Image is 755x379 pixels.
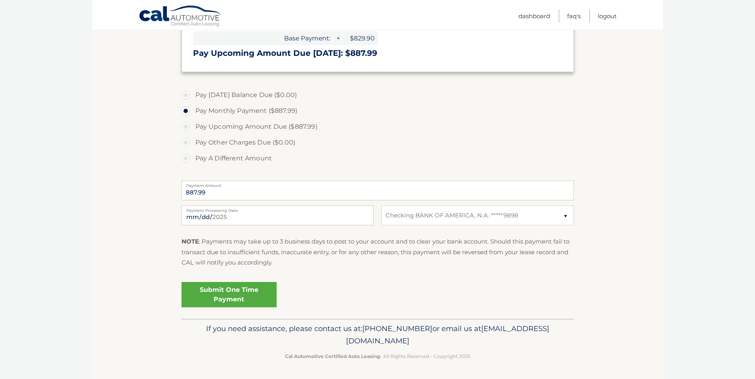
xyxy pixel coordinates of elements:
span: [PHONE_NUMBER] [362,324,432,333]
p: If you need assistance, please contact us at: or email us at [187,322,569,348]
a: Cal Automotive [139,5,222,28]
a: Submit One Time Payment [182,282,277,307]
label: Pay Upcoming Amount Due ($887.99) [182,119,574,135]
span: $829.90 [342,31,378,45]
a: Logout [598,10,617,23]
strong: Cal Automotive Certified Auto Leasing [285,353,380,359]
p: - All Rights Reserved - Copyright 2025 [187,352,569,360]
label: Pay Other Charges Due ($0.00) [182,135,574,150]
h3: Pay Upcoming Amount Due [DATE]: $887.99 [193,48,562,58]
label: Pay Monthly Payment ($887.99) [182,103,574,119]
span: Base Payment: [193,31,333,45]
input: Payment Amount [182,181,574,200]
a: Dashboard [518,10,550,23]
label: Payment Processing Date [182,206,374,212]
p: : Payments may take up to 3 business days to post to your account and to clear your bank account.... [182,236,574,268]
span: + [334,31,342,45]
a: FAQ's [567,10,581,23]
label: Pay A Different Amount [182,150,574,166]
label: Payment Amount [182,181,574,187]
input: Payment Date [182,206,374,225]
label: Pay [DATE] Balance Due ($0.00) [182,87,574,103]
strong: NOTE [182,238,199,245]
